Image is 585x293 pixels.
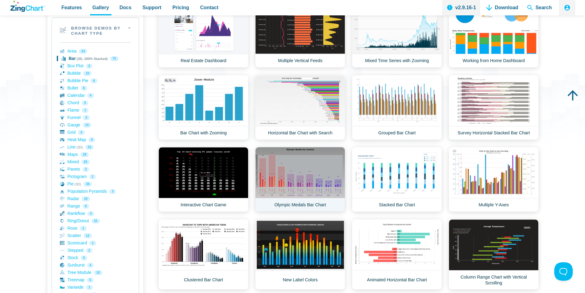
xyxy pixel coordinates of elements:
[158,75,248,140] a: Bar Chart with Zooming
[119,3,131,12] span: Docs
[158,147,248,212] a: Interactive Chart Game
[352,75,442,140] a: Grouped Bar Chart
[255,147,345,212] a: Olympic Medals Bar Chart
[142,3,161,12] span: Support
[61,3,82,12] span: Features
[449,147,539,212] a: Multiple Y-Axes
[554,262,573,281] iframe: Toggle Customer Support
[92,3,109,12] span: Gallery
[352,3,442,68] a: Mixed Time Series with Zooming
[352,219,442,290] a: Animated Horizontal Bar Chart
[255,75,345,140] a: Horizontal Bar Chart with Search
[449,75,539,140] a: Survey Horizontal Stacked Bar Chart
[449,3,539,68] a: Working from Home Dashboard
[449,219,539,290] a: Column Range Chart with Vertical Scrolling
[10,1,45,12] a: ZingChart Logo. Click to return to the homepage
[172,3,189,12] span: Pricing
[255,3,345,68] a: Multiple Vertical Feeds
[52,18,139,42] h2: Browse Demos By Chart Type
[200,3,219,12] span: Contact
[158,219,248,290] a: Clustered Bar Chart
[255,219,345,290] a: New Label Colors
[158,3,248,68] a: Real Estate Dashboard
[352,147,442,212] a: Stacked Bar Chart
